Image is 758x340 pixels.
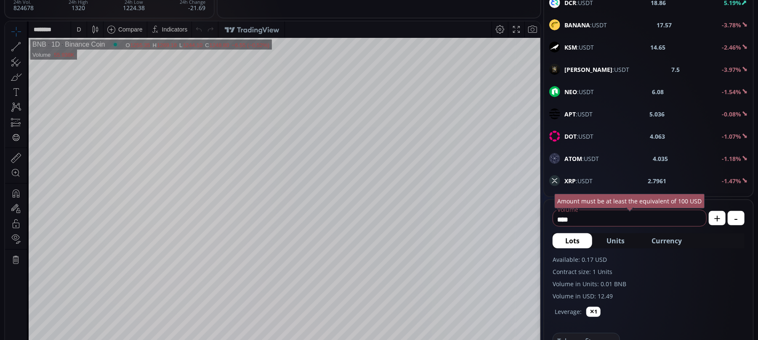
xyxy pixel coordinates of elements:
[555,307,582,316] label: Leverage:
[639,233,694,248] button: Currency
[178,21,197,27] div: 1244.10
[564,110,593,119] span: :USDT
[594,233,637,248] button: Units
[648,177,667,185] b: 2.7961
[657,21,672,29] b: 17.57
[564,132,593,141] span: :USDT
[553,267,745,276] label: Contract size: 1 Units
[564,43,577,51] b: KSM
[27,19,41,27] div: BNB
[564,87,594,96] span: :USDT
[8,112,14,120] div: 
[174,21,178,27] div: L
[152,21,172,27] div: 1269.19
[650,110,665,119] b: 5.036
[125,21,145,27] div: 1255.35
[671,65,680,74] b: 7.5
[652,87,664,96] b: 6.08
[55,19,100,27] div: Binance Coin
[650,132,665,141] b: 4.063
[722,43,741,51] b: -2.46%
[564,110,576,118] b: APT
[121,21,125,27] div: O
[553,292,745,300] label: Volume in USD: 12.49
[205,21,224,27] div: 1248.80
[722,155,741,163] b: -1.18%
[227,21,265,27] div: −6.55 (−0.52%)
[652,236,682,246] span: Currency
[564,177,576,185] b: XRP
[653,154,668,163] b: 4.035
[148,21,152,27] div: H
[722,132,741,140] b: -1.07%
[565,236,580,246] span: Lots
[553,233,592,248] button: Lots
[106,19,114,27] div: Market open
[564,132,577,140] b: DOT
[157,5,183,11] div: Indicators
[555,194,705,208] div: Amount must be at least the equivalent of 100 USD
[41,19,55,27] div: 1D
[553,255,745,264] label: Available: 0.17 USD
[564,43,594,52] span: :USDT
[553,279,745,288] label: Volume in Units: 0.01 BNB
[722,66,741,74] b: -3.97%
[709,211,726,225] button: +
[564,66,612,74] b: [PERSON_NAME]
[27,30,45,37] div: Volume
[722,88,741,96] b: -1.54%
[564,154,599,163] span: :USDT
[728,211,745,225] button: -
[606,236,625,246] span: Units
[49,30,69,37] div: 55.938K
[564,21,590,29] b: BANANA
[722,110,741,118] b: -0.08%
[564,88,577,96] b: NEO
[564,65,629,74] span: :USDT
[586,307,601,317] button: ✕1
[113,5,138,11] div: Compare
[564,21,607,29] span: :USDT
[200,21,204,27] div: C
[722,177,741,185] b: -1.47%
[650,43,665,52] b: 14.65
[564,155,582,163] b: ATOM
[722,21,741,29] b: -3.78%
[564,177,593,185] span: :USDT
[72,5,76,11] div: D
